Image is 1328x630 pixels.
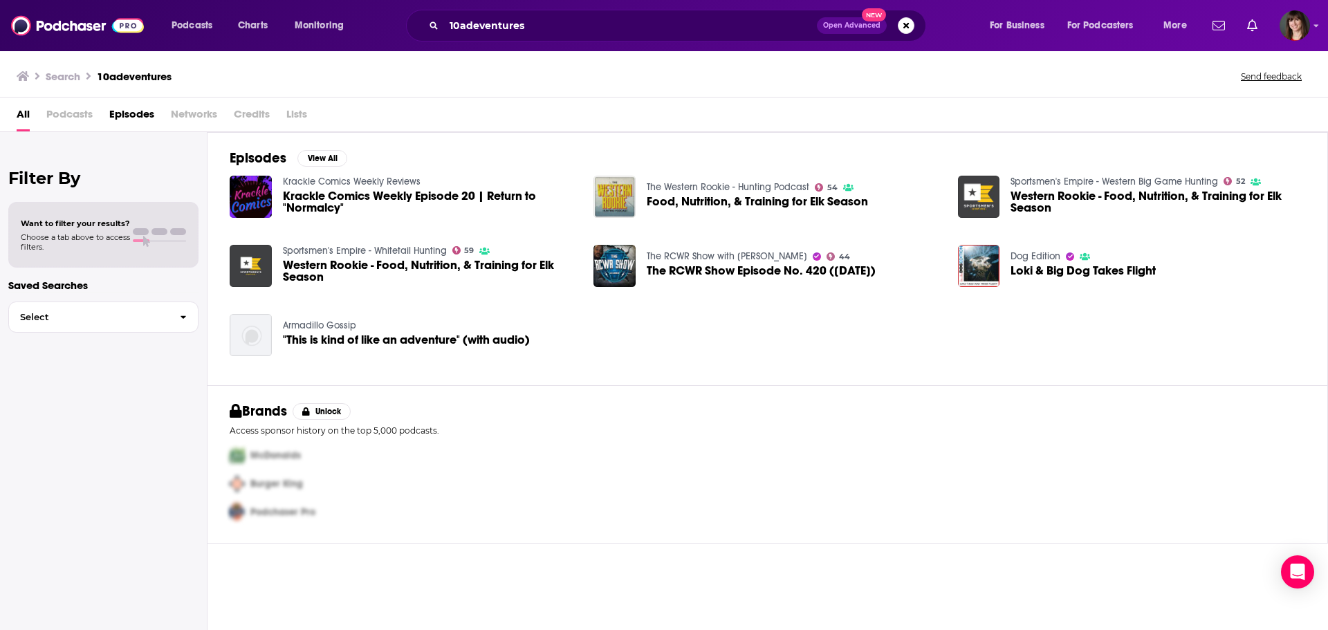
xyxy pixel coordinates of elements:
button: open menu [285,15,362,37]
span: Charts [238,16,268,35]
a: Western Rookie - Food, Nutrition, & Training for Elk Season [283,259,578,283]
a: Loki & Big Dog Takes Flight [1011,265,1156,277]
span: Podcasts [172,16,212,35]
a: EpisodesView All [230,149,347,167]
button: open menu [162,15,230,37]
span: Lists [286,103,307,131]
span: 59 [464,248,474,254]
a: Krackle Comics Weekly Reviews [283,176,421,187]
div: Search podcasts, credits, & more... [419,10,939,41]
img: User Profile [1280,10,1310,41]
span: Choose a tab above to access filters. [21,232,130,252]
span: McDonalds [250,450,301,461]
img: Western Rookie - Food, Nutrition, & Training for Elk Season [958,176,1000,218]
a: The RCWR Show with Lee Sanders [647,250,807,262]
span: Podcasts [46,103,93,131]
div: Open Intercom Messenger [1281,555,1314,589]
span: For Business [990,16,1044,35]
a: All [17,103,30,131]
button: open menu [1058,15,1154,37]
span: Networks [171,103,217,131]
h3: Search [46,70,80,83]
a: Sportsmen's Empire - Whitetail Hunting [283,245,447,257]
span: Podchaser Pro [250,506,315,518]
a: Armadillo Gossip [283,319,356,331]
a: Food, Nutrition, & Training for Elk Season [647,196,868,207]
a: "This is kind of like an adventure" (with audio) [283,334,530,346]
button: Unlock [293,403,351,420]
span: Monitoring [295,16,344,35]
img: Food, Nutrition, & Training for Elk Season [593,176,636,218]
a: 44 [827,252,850,261]
a: Show notifications dropdown [1207,14,1230,37]
a: 52 [1224,177,1245,185]
img: The RCWR Show Episode No. 420 (7-7-15) [593,245,636,287]
span: Select [9,313,169,322]
a: Krackle Comics Weekly Episode 20 | Return to "Normalcy" [283,190,578,214]
span: More [1163,16,1187,35]
span: For Podcasters [1067,16,1134,35]
img: Third Pro Logo [224,498,250,526]
h2: Episodes [230,149,286,167]
button: View All [297,150,347,167]
img: First Pro Logo [224,441,250,470]
button: Show profile menu [1280,10,1310,41]
h2: Filter By [8,168,199,188]
span: New [862,8,887,21]
img: Loki & Big Dog Takes Flight [958,245,1000,287]
a: The Western Rookie - Hunting Podcast [647,181,809,193]
a: 59 [452,246,474,254]
p: Access sponsor history on the top 5,000 podcasts. [230,425,1305,436]
span: Want to filter your results? [21,219,130,228]
h2: Brands [230,402,287,420]
button: Open AdvancedNew [817,17,887,34]
span: 44 [839,254,850,260]
span: Logged in as AKChaney [1280,10,1310,41]
img: Western Rookie - Food, Nutrition, & Training for Elk Season [230,245,272,287]
img: Second Pro Logo [224,470,250,498]
a: Dog Edition [1011,250,1060,262]
button: Select [8,302,199,333]
span: 54 [827,185,838,191]
input: Search podcasts, credits, & more... [444,15,817,37]
a: 54 [815,183,838,192]
a: Western Rookie - Food, Nutrition, & Training for Elk Season [1011,190,1305,214]
h3: 10adeventures [97,70,172,83]
span: Credits [234,103,270,131]
a: Charts [229,15,276,37]
span: The RCWR Show Episode No. 420 ([DATE]) [647,265,876,277]
a: Show notifications dropdown [1242,14,1263,37]
button: open menu [980,15,1062,37]
button: open menu [1154,15,1204,37]
span: 52 [1236,178,1245,185]
img: Podchaser - Follow, Share and Rate Podcasts [11,12,144,39]
button: Send feedback [1237,71,1306,82]
span: Open Advanced [823,22,880,29]
img: "This is kind of like an adventure" (with audio) [230,314,272,356]
a: Episodes [109,103,154,131]
span: Burger King [250,478,303,490]
p: Saved Searches [8,279,199,292]
a: The RCWR Show Episode No. 420 (7-7-15) [647,265,876,277]
a: Sportsmen's Empire - Western Big Game Hunting [1011,176,1218,187]
img: Krackle Comics Weekly Episode 20 | Return to "Normalcy" [230,176,272,218]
